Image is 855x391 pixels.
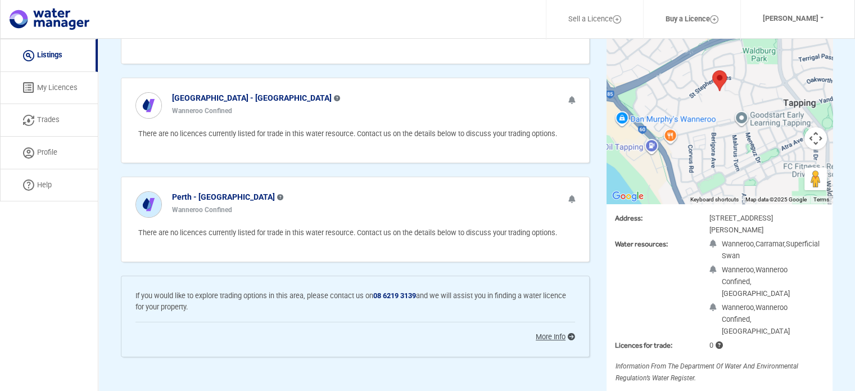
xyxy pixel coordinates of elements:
[722,266,788,286] span: Wanneroo Confined,
[756,240,786,248] span: Carramar,
[722,289,790,298] span: [GEOGRAPHIC_DATA]
[690,196,739,204] button: Keyboard shortcuts
[722,327,790,335] span: [GEOGRAPHIC_DATA]
[136,192,161,217] img: icon%20blue.svg
[709,341,723,349] span: 0
[172,192,275,201] b: Perth - [GEOGRAPHIC_DATA]
[23,115,34,126] img: trade icon
[722,303,756,312] span: Wanneroo,
[615,240,711,248] h3: Water resources:
[373,291,416,300] b: 08 6219 3139
[722,240,756,248] span: Wanneroo,
[722,303,788,323] span: Wanneroo Confined,
[804,127,827,150] button: Map camera controls
[172,93,332,102] b: [GEOGRAPHIC_DATA] - [GEOGRAPHIC_DATA]
[609,189,646,204] a: Open this area in Google Maps (opens a new window)
[722,266,756,274] span: Wanneroo,
[536,332,575,341] a: More Info
[616,362,798,382] span: Information from the Department of Water and Environmental Regulation’s Water Register.
[613,15,621,24] img: Layer_1.svg
[609,189,646,204] img: Google
[745,196,807,203] span: Map data ©2025 Google
[23,147,34,159] img: Profile Icon
[23,50,34,61] img: listing icon
[138,128,575,140] p: There are no licences currently listed for trade in this water resource. Contact us on the detail...
[554,6,636,33] a: Sell a Licence
[709,214,773,234] span: [STREET_ADDRESS][PERSON_NAME]
[10,8,89,30] img: logo.svg
[172,206,232,214] b: Wanneroo Confined
[722,240,820,260] span: Superficial Swan
[138,227,575,239] p: There are no licences currently listed for trade in this water resource. Contact us on the detail...
[813,196,829,203] a: Terms (opens in new tab)
[615,341,711,349] h3: Licences for trade:
[23,82,34,93] img: licenses icon
[651,6,733,33] a: Buy a Licence
[135,290,575,313] p: If you would like to explore trading options in this area, please contact us on and we will assis...
[23,179,34,191] img: help icon
[615,214,711,222] h3: Address:
[748,6,838,32] button: [PERSON_NAME]
[172,107,232,115] b: Wanneroo Confined
[710,15,718,24] img: Layer_1.svg
[136,93,161,118] img: icon%20white.svg
[804,168,827,190] button: Drag Pegman onto the map to open Street View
